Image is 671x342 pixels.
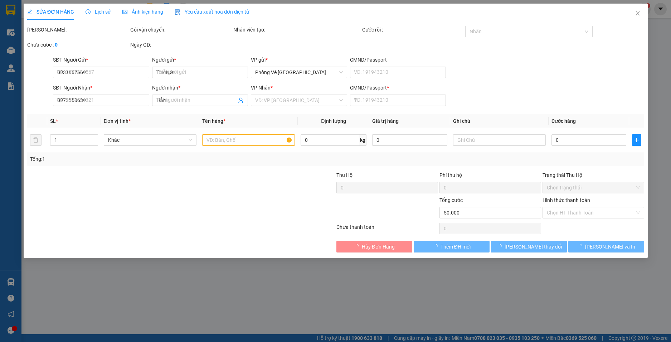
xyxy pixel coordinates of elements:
[491,241,567,252] button: [PERSON_NAME] thay đổi
[27,41,129,49] div: Chưa cước :
[440,243,470,251] span: Thêm ĐH mới
[336,223,439,236] div: Chưa thanh toán
[546,182,640,193] span: Chọn trạng thái
[122,9,163,15] span: Ảnh kiện hàng
[542,197,590,203] label: Hình thức thanh toán
[496,244,504,249] span: loading
[568,241,644,252] button: [PERSON_NAME] và In
[362,26,463,34] div: Cước rồi :
[354,244,361,249] span: loading
[104,118,131,124] span: Đơn vị tính
[108,135,192,145] span: Khác
[413,241,489,252] button: Thêm ĐH mới
[336,172,352,178] span: Thu Hộ
[439,197,462,203] span: Tổng cước
[577,244,585,249] span: loading
[152,84,248,92] div: Người nhận
[233,26,361,34] div: Nhân viên tạo:
[350,56,446,64] div: CMND/Passport
[202,134,295,146] input: VD: Bàn, Ghế
[251,85,271,91] span: VP Nhận
[359,134,366,146] span: kg
[542,171,644,179] div: Trạng thái Thu Hộ
[450,114,548,128] th: Ghi chú
[130,41,232,49] div: Ngày GD:
[152,56,248,64] div: Người gửi
[53,84,149,92] div: SĐT Người Nhận
[50,118,55,124] span: SL
[361,243,394,251] span: Hủy Đơn Hàng
[27,9,74,15] span: SỬA ĐƠN HÀNG
[255,67,343,78] span: Phòng Vé Tuy Hòa
[55,42,58,48] b: 0
[53,56,149,64] div: SĐT Người Gửi
[122,9,127,14] span: picture
[27,9,32,14] span: edit
[372,118,399,124] span: Giá trị hàng
[27,26,129,34] div: [PERSON_NAME]:
[585,243,635,251] span: [PERSON_NAME] và In
[336,241,412,252] button: Hủy Đơn Hàng
[238,97,244,103] span: user-add
[321,118,346,124] span: Định lượng
[175,9,180,15] img: icon
[86,9,91,14] span: clock-circle
[86,9,111,15] span: Lịch sử
[30,155,259,163] div: Tổng: 1
[439,171,541,182] div: Phí thu hộ
[130,26,232,34] div: Gói vận chuyển:
[627,4,647,24] button: Close
[432,244,440,249] span: loading
[251,56,347,64] div: VP gửi
[504,243,561,251] span: [PERSON_NAME] thay đổi
[350,84,446,92] div: CMND/Passport
[453,134,545,146] input: Ghi Chú
[175,9,249,15] span: Yêu cầu xuất hóa đơn điện tử
[551,118,575,124] span: Cước hàng
[632,134,641,146] button: plus
[30,134,42,146] button: delete
[632,137,641,143] span: plus
[634,10,640,16] span: close
[202,118,225,124] span: Tên hàng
